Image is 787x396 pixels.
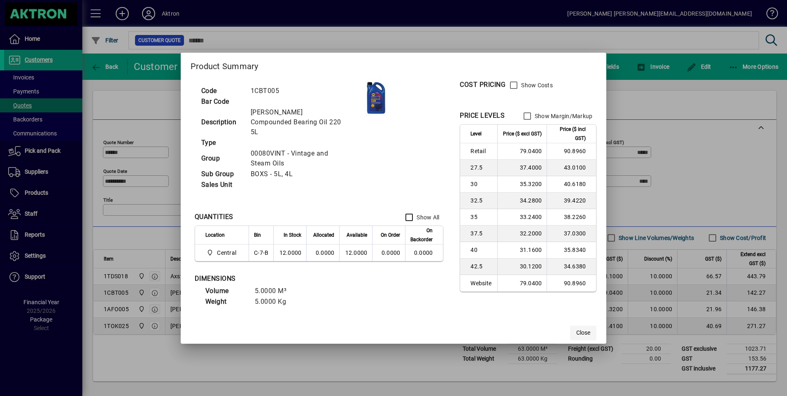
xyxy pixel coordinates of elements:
td: Group [197,148,247,169]
td: 1CBT005 [247,86,355,96]
td: 12.0000 [339,245,372,261]
span: Location [205,231,225,240]
td: C-7-B [249,245,273,261]
span: 35 [470,213,492,221]
span: Retail [470,147,492,155]
td: 90.8960 [547,275,596,291]
span: 30 [470,180,492,188]
span: 37.5 [470,229,492,238]
span: 42.5 [470,262,492,270]
td: Sales Unit [197,179,247,190]
td: 79.0400 [497,275,547,291]
div: QUANTITIES [195,212,233,222]
span: Close [576,328,590,337]
span: Price ($ excl GST) [503,129,542,138]
div: DIMENSIONS [195,274,400,284]
span: Available [347,231,367,240]
td: 34.2800 [497,193,547,209]
td: 0.0000 [405,245,443,261]
span: Level [470,129,482,138]
td: Sub Group [197,169,247,179]
span: Allocated [313,231,334,240]
span: In Stock [284,231,301,240]
td: 37.0300 [547,226,596,242]
img: contain [355,77,396,118]
td: 79.0400 [497,143,547,160]
label: Show All [415,213,439,221]
span: Bin [254,231,261,240]
span: Central [217,249,236,257]
td: Type [197,137,247,148]
span: Website [470,279,492,287]
td: 35.3200 [497,176,547,193]
span: 40 [470,246,492,254]
td: 38.2260 [547,209,596,226]
td: 40.6180 [547,176,596,193]
label: Show Margin/Markup [533,112,593,120]
span: Price ($ incl GST) [552,125,586,143]
h2: Product Summary [181,53,607,77]
td: [PERSON_NAME] Compounded Bearing Oil 220 5L [247,107,355,137]
span: On Backorder [410,226,433,244]
span: Central [205,248,240,258]
td: Description [197,107,247,137]
span: 0.0000 [382,249,400,256]
td: 90.8960 [547,143,596,160]
td: 39.4220 [547,193,596,209]
td: 31.1600 [497,242,547,259]
button: Close [570,326,596,340]
td: Code [197,86,247,96]
td: 32.2000 [497,226,547,242]
td: 33.2400 [497,209,547,226]
td: 34.6380 [547,259,596,275]
td: 5.0000 M³ [251,286,300,296]
td: 5.0000 Kg [251,296,300,307]
span: 27.5 [470,163,492,172]
td: Volume [201,286,251,296]
div: PRICE LEVELS [460,111,505,121]
td: 43.0100 [547,160,596,176]
td: 00080VINT - Vintage and Steam Oils [247,148,355,169]
td: BOXS - 5L, 4L [247,169,355,179]
span: 32.5 [470,196,492,205]
td: 12.0000 [273,245,306,261]
td: Weight [201,296,251,307]
td: Bar Code [197,96,247,107]
td: 0.0000 [306,245,339,261]
div: COST PRICING [460,80,505,90]
label: Show Costs [519,81,553,89]
td: 30.1200 [497,259,547,275]
span: On Order [381,231,400,240]
td: 35.8340 [547,242,596,259]
td: 37.4000 [497,160,547,176]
